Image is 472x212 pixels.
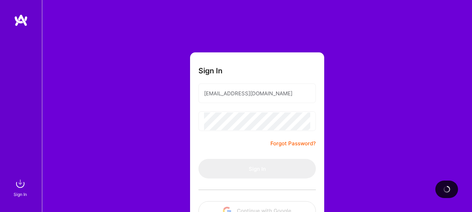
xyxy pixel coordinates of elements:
img: loading [442,185,451,193]
input: Email... [204,85,310,102]
img: sign in [13,177,27,191]
h3: Sign In [198,66,223,75]
a: sign inSign In [15,177,27,198]
a: Forgot Password? [270,139,316,148]
button: Sign In [198,159,316,178]
div: Sign In [14,191,27,198]
img: logo [14,14,28,27]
